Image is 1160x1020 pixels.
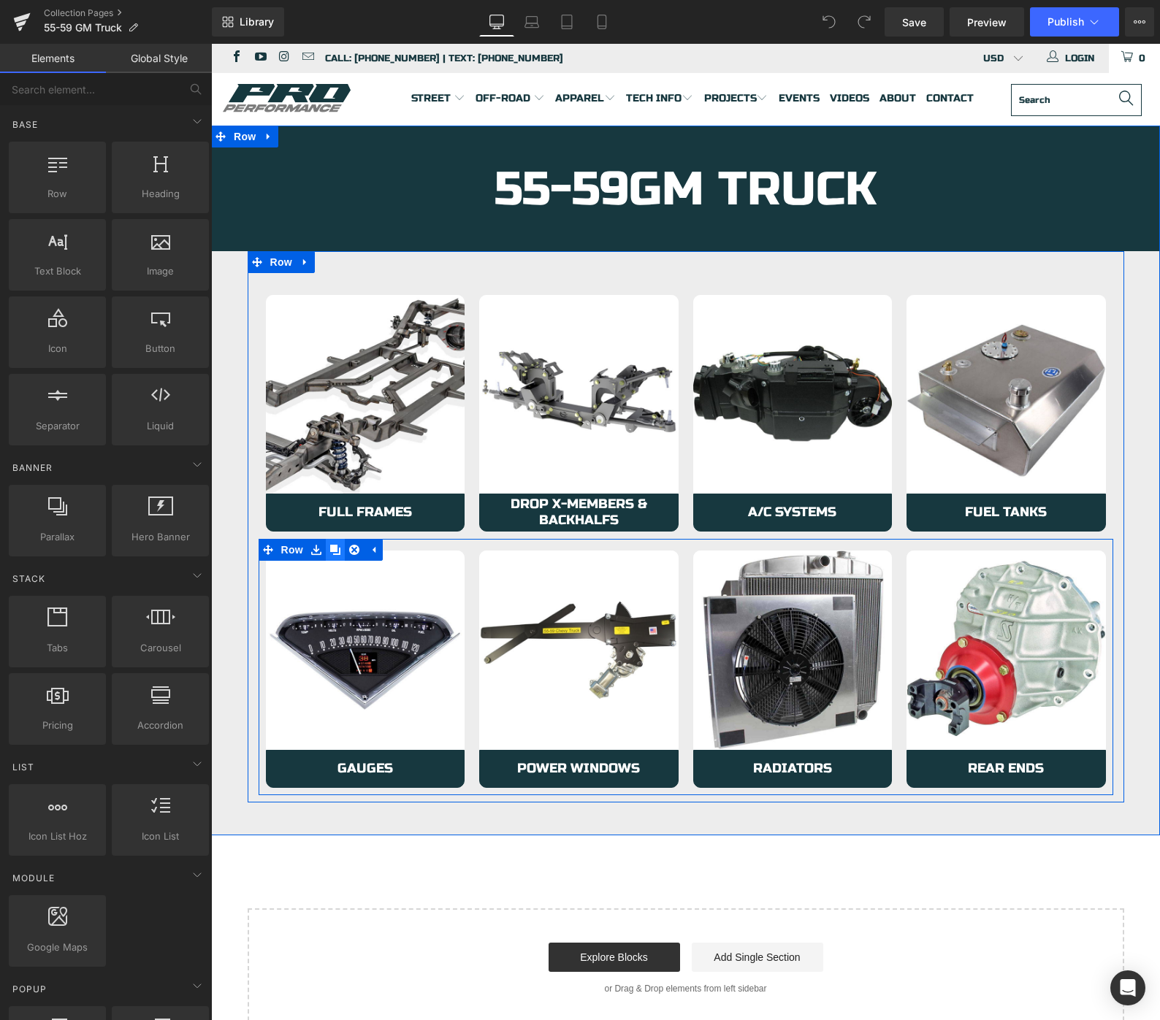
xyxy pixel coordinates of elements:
div: Open Intercom Messenger [1110,970,1145,1005]
h1: 55-59 [47,125,902,167]
a: Email Pro Performance [89,7,102,21]
button: Undo [814,7,844,37]
span: Tabs [13,640,102,656]
a: New Library [212,7,284,37]
a: Tech Info [415,38,482,72]
span: Row [66,495,96,517]
span: Row [19,82,48,104]
a: Laptop [514,7,549,37]
span: 55-59 GM Truck [44,22,122,34]
button: Publish [1030,7,1119,37]
a: FUEL TANKS [695,450,895,488]
span: Carousel [116,640,205,656]
a: Pro Performance on Facebook [18,7,31,21]
a: Remove Row [134,495,153,517]
span: Parallax [13,529,102,545]
span: Full Frames [107,461,201,477]
span: Radiators [542,717,621,733]
span: DROP X-MEMBERS & BACKHALFS [283,453,452,484]
a: Mobile [584,7,619,37]
span: Stack [11,572,47,586]
span: Preview [967,15,1007,30]
span: Banner [11,461,54,475]
span: Button [116,341,205,356]
span: Image [116,264,205,279]
img: Pro Performance [12,39,140,70]
span: Accordion [116,718,205,733]
a: DROP X-MEMBERS & BACKHALFS [268,450,468,488]
button: Redo [850,7,879,37]
span: Module [11,871,56,885]
a: Explore Blocks [337,899,469,928]
a: Collection Pages [44,7,212,19]
p: or Drag & Drop elements from left sidebar [60,940,890,950]
a: Events [568,38,608,72]
span: Google Maps [13,940,102,955]
a: Gauges [55,706,254,744]
span: Popup [11,982,48,996]
a: Apparel [344,38,405,72]
span: Text Block [13,264,102,279]
span: Icon List Hoz [13,829,102,844]
span: Icon [13,341,102,356]
a: Expand / Collapse [48,82,67,104]
a: Tablet [549,7,584,37]
span: Power Windows [306,717,429,733]
span: Library [240,15,274,28]
a: Street [200,38,254,72]
a: Off-Road [264,38,334,72]
a: Clone Row [115,495,134,517]
a: Power Windows [268,706,468,744]
span: Icon List [116,829,205,844]
a: Preview [950,7,1024,37]
a: Expand / Collapse [85,207,104,229]
a: Expand / Collapse [153,495,172,517]
span: Row [56,207,85,229]
span: Rear Ends [757,717,833,733]
span: List [11,760,36,774]
a: Pro Performance on YouTube [42,7,55,21]
span: GM Truck [418,118,665,174]
span: Pricing [13,718,102,733]
span: A/C SYSTEMS [537,461,625,477]
a: Videos [619,38,658,72]
span: Base [11,118,39,131]
span: Separator [13,418,102,434]
span: Row [13,186,102,202]
span: Liquid [116,418,205,434]
span: Gauges [126,717,182,733]
a: A/C SYSTEMS [482,450,682,488]
span: Heading [116,186,205,202]
span: Publish [1048,16,1084,28]
a: Rear Ends [695,706,895,744]
a: Save row [96,495,115,517]
a: Radiators [482,706,682,744]
span: Hero Banner [116,529,205,545]
a: Global Style [106,44,212,73]
span: Save [902,15,926,30]
a: Pro Performance on Instagram [66,7,79,21]
a: Projects [493,38,557,72]
a: Full Frames [55,450,254,488]
span: FUEL TANKS [754,461,836,477]
input: Search [800,40,931,72]
a: About [668,38,705,72]
a: Desktop [479,7,514,37]
a: Contact [715,38,763,72]
a: Add Single Section [481,899,612,928]
button: More [1125,7,1154,37]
